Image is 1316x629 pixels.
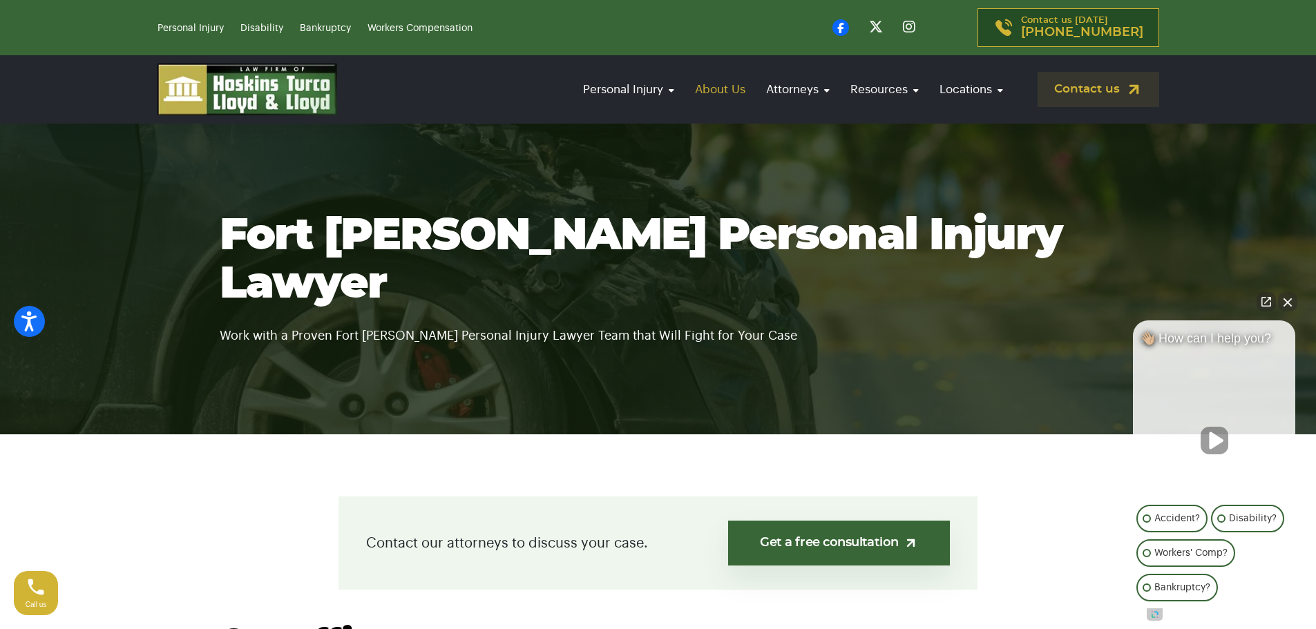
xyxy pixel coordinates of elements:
span: Fort [PERSON_NAME] Personal Injury Lawyer [220,214,1062,307]
p: Contact us [DATE] [1021,16,1143,39]
a: Personal Injury [158,23,224,33]
a: Contact us [1038,72,1159,107]
img: logo [158,64,337,115]
p: Bankruptcy? [1154,579,1210,596]
a: About Us [688,70,752,109]
div: Contact our attorneys to discuss your case. [338,496,978,590]
button: Close Intaker Chat Widget [1278,292,1297,311]
span: [PHONE_NUMBER] [1021,26,1143,39]
div: 👋🏼 How can I help you? [1133,331,1295,353]
img: arrow-up-right-light.svg [904,536,918,550]
a: Attorneys [759,70,837,109]
p: Disability? [1229,510,1277,527]
a: Workers Compensation [368,23,473,33]
p: Accident? [1154,510,1200,527]
p: Work with a Proven Fort [PERSON_NAME] Personal Injury Lawyer Team that Will Fight for Your Case [220,309,1097,346]
span: Call us [26,601,47,608]
a: Open direct chat [1257,292,1276,311]
a: Resources [843,70,926,109]
p: Workers' Comp? [1154,545,1228,561]
a: Personal Injury [576,70,681,109]
a: Locations [933,70,1010,109]
a: Open intaker chat [1147,608,1163,621]
a: Get a free consultation [728,521,950,565]
a: Bankruptcy [300,23,351,33]
a: Disability [240,23,283,33]
button: Unmute video [1201,427,1228,454]
a: Contact us [DATE][PHONE_NUMBER] [978,8,1159,47]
